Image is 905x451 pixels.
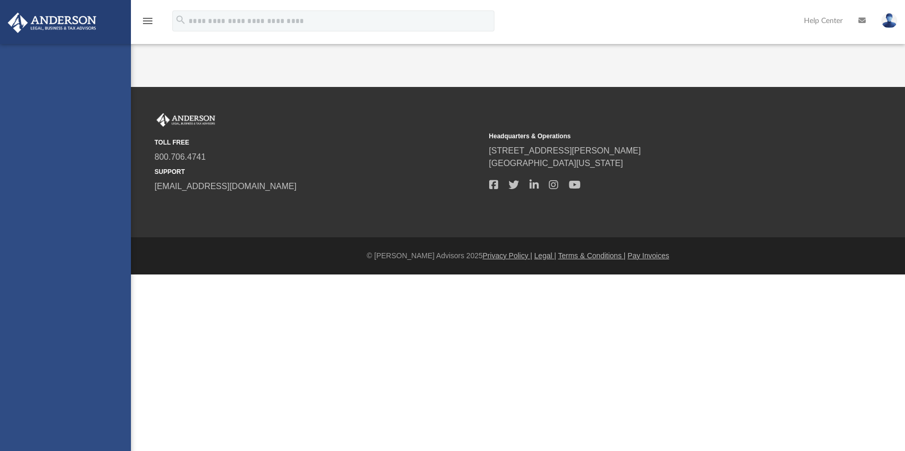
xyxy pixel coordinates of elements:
a: [GEOGRAPHIC_DATA][US_STATE] [489,159,623,168]
i: search [175,14,186,26]
small: SUPPORT [154,167,482,177]
a: [EMAIL_ADDRESS][DOMAIN_NAME] [154,182,296,191]
a: Legal | [534,251,556,260]
a: Privacy Policy | [483,251,533,260]
a: menu [141,20,154,27]
i: menu [141,15,154,27]
img: User Pic [881,13,897,28]
small: TOLL FREE [154,138,482,147]
small: Headquarters & Operations [489,131,816,141]
a: Pay Invoices [627,251,669,260]
img: Anderson Advisors Platinum Portal [5,13,100,33]
a: [STREET_ADDRESS][PERSON_NAME] [489,146,641,155]
div: © [PERSON_NAME] Advisors 2025 [131,250,905,261]
a: 800.706.4741 [154,152,206,161]
a: Terms & Conditions | [558,251,626,260]
img: Anderson Advisors Platinum Portal [154,113,217,127]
